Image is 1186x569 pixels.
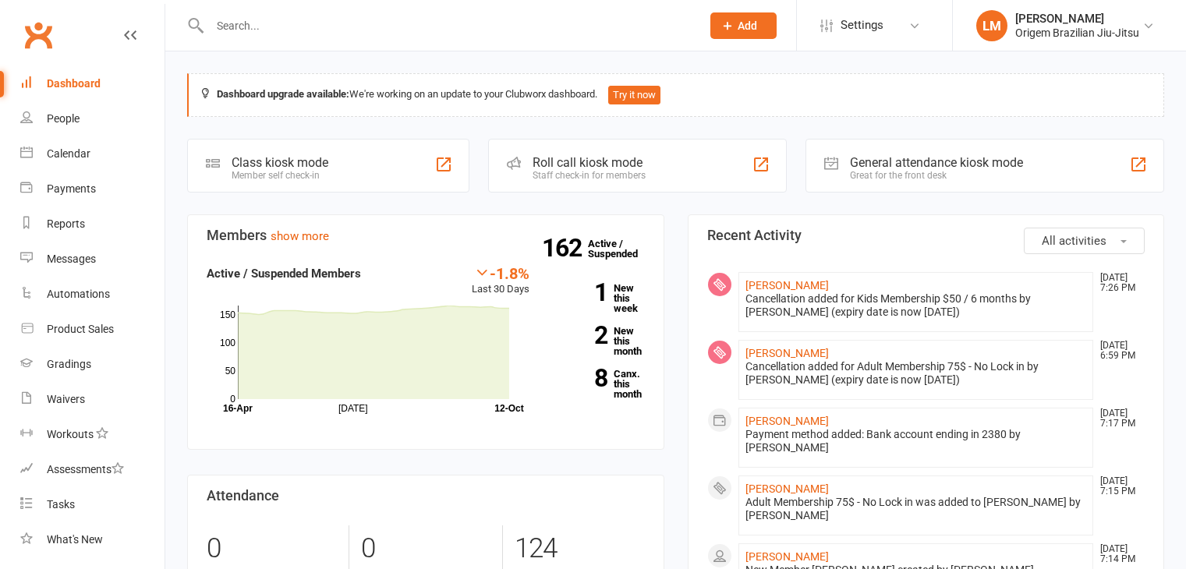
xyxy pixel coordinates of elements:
[553,323,607,347] strong: 2
[187,73,1164,117] div: We're working on an update to your Clubworx dashboard.
[745,482,829,495] a: [PERSON_NAME]
[20,101,165,136] a: People
[707,228,1145,243] h3: Recent Activity
[1015,12,1139,26] div: [PERSON_NAME]
[20,171,165,207] a: Payments
[1092,408,1144,429] time: [DATE] 7:17 PM
[20,66,165,101] a: Dashboard
[20,347,165,382] a: Gradings
[745,496,1087,522] div: Adult Membership 75$ - No Lock in was added to [PERSON_NAME] by [PERSON_NAME]
[745,415,829,427] a: [PERSON_NAME]
[47,393,85,405] div: Waivers
[745,550,829,563] a: [PERSON_NAME]
[47,428,94,440] div: Workouts
[20,207,165,242] a: Reports
[738,19,757,32] span: Add
[533,155,646,170] div: Roll call kiosk mode
[472,264,529,298] div: Last 30 Days
[47,358,91,370] div: Gradings
[205,15,690,37] input: Search...
[20,487,165,522] a: Tasks
[1042,234,1106,248] span: All activities
[217,88,349,100] strong: Dashboard upgrade available:
[1015,26,1139,40] div: Origem Brazilian Jiu-Jitsu
[542,236,588,260] strong: 162
[271,229,329,243] a: show more
[1092,273,1144,293] time: [DATE] 7:26 PM
[976,10,1007,41] div: LM
[47,253,96,265] div: Messages
[745,428,1087,454] div: Payment method added: Bank account ending in 2380 by [PERSON_NAME]
[47,182,96,195] div: Payments
[533,170,646,181] div: Staff check-in for members
[47,217,85,230] div: Reports
[207,488,645,504] h3: Attendance
[850,155,1023,170] div: General attendance kiosk mode
[47,463,124,475] div: Assessments
[20,312,165,347] a: Product Sales
[553,283,645,313] a: 1New this week
[745,279,829,292] a: [PERSON_NAME]
[841,8,883,43] span: Settings
[850,170,1023,181] div: Great for the front desk
[553,281,607,304] strong: 1
[745,360,1087,387] div: Cancellation added for Adult Membership 75$ - No Lock in by [PERSON_NAME] (expiry date is now [DA...
[20,277,165,312] a: Automations
[20,382,165,417] a: Waivers
[745,292,1087,319] div: Cancellation added for Kids Membership $50 / 6 months by [PERSON_NAME] (expiry date is now [DATE])
[47,147,90,160] div: Calendar
[19,16,58,55] a: Clubworx
[47,498,75,511] div: Tasks
[20,522,165,557] a: What's New
[553,326,645,356] a: 2New this month
[1024,228,1145,254] button: All activities
[745,347,829,359] a: [PERSON_NAME]
[710,12,777,39] button: Add
[20,242,165,277] a: Messages
[47,77,101,90] div: Dashboard
[47,112,80,125] div: People
[47,288,110,300] div: Automations
[553,369,645,399] a: 8Canx. this month
[20,452,165,487] a: Assessments
[232,170,328,181] div: Member self check-in
[1092,544,1144,564] time: [DATE] 7:14 PM
[553,366,607,390] strong: 8
[47,533,103,546] div: What's New
[1092,476,1144,497] time: [DATE] 7:15 PM
[1092,341,1144,361] time: [DATE] 6:59 PM
[588,227,657,270] a: 162Active / Suspended
[47,323,114,335] div: Product Sales
[207,228,645,243] h3: Members
[207,267,361,281] strong: Active / Suspended Members
[232,155,328,170] div: Class kiosk mode
[20,417,165,452] a: Workouts
[608,86,660,104] button: Try it now
[472,264,529,281] div: -1.8%
[20,136,165,171] a: Calendar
